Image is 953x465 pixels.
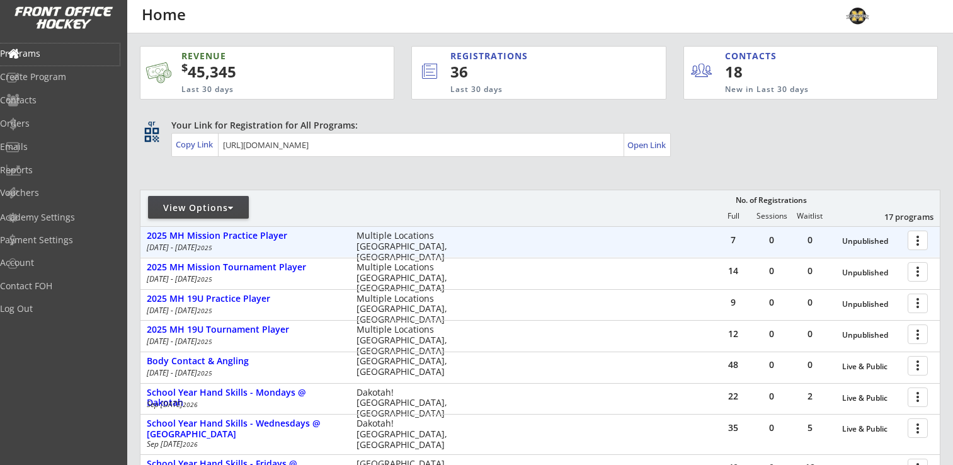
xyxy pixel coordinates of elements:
[790,212,828,221] div: Waitlist
[791,236,829,244] div: 0
[908,262,928,282] button: more_vert
[732,196,810,205] div: No. of Registrations
[791,360,829,369] div: 0
[147,418,343,440] div: School Year Hand Skills - Wednesdays @ [GEOGRAPHIC_DATA]
[908,387,928,407] button: more_vert
[725,84,879,95] div: New in Last 30 days
[842,331,901,340] div: Unpublished
[753,392,790,401] div: 0
[357,387,455,419] div: Dakotah! [GEOGRAPHIC_DATA], [GEOGRAPHIC_DATA]
[147,401,340,408] div: Sep [DATE]
[450,84,614,95] div: Last 30 days
[725,61,802,83] div: 18
[714,212,752,221] div: Full
[627,140,667,151] div: Open Link
[183,440,198,449] em: 2026
[142,125,161,144] button: qr_code
[197,275,212,284] em: 2025
[176,139,215,150] div: Copy Link
[144,119,159,127] div: qr
[714,236,752,244] div: 7
[147,440,340,448] div: Sep [DATE]
[908,294,928,313] button: more_vert
[450,61,624,83] div: 36
[147,262,343,273] div: 2025 MH Mission Tournament Player
[147,244,340,251] div: [DATE] - [DATE]
[908,356,928,376] button: more_vert
[197,306,212,315] em: 2025
[357,294,455,325] div: Multiple Locations [GEOGRAPHIC_DATA], [GEOGRAPHIC_DATA]
[183,400,198,409] em: 2026
[147,294,343,304] div: 2025 MH 19U Practice Player
[357,231,455,262] div: Multiple Locations [GEOGRAPHIC_DATA], [GEOGRAPHIC_DATA]
[357,262,455,294] div: Multiple Locations [GEOGRAPHIC_DATA], [GEOGRAPHIC_DATA]
[147,231,343,241] div: 2025 MH Mission Practice Player
[753,330,790,338] div: 0
[181,60,188,75] sup: $
[714,298,752,307] div: 9
[714,423,752,432] div: 35
[908,231,928,250] button: more_vert
[197,337,212,346] em: 2025
[842,300,901,309] div: Unpublished
[753,267,790,275] div: 0
[908,418,928,438] button: more_vert
[842,362,901,371] div: Live & Public
[908,324,928,344] button: more_vert
[147,307,340,314] div: [DATE] - [DATE]
[791,330,829,338] div: 0
[791,392,829,401] div: 2
[791,298,829,307] div: 0
[725,50,782,62] div: CONTACTS
[147,356,343,367] div: Body Contact & Angling
[842,237,901,246] div: Unpublished
[842,268,901,277] div: Unpublished
[357,356,455,377] div: [GEOGRAPHIC_DATA], [GEOGRAPHIC_DATA]
[714,267,752,275] div: 14
[714,392,752,401] div: 22
[171,119,901,132] div: Your Link for Registration for All Programs:
[357,324,455,356] div: Multiple Locations [GEOGRAPHIC_DATA], [GEOGRAPHIC_DATA]
[791,267,829,275] div: 0
[197,369,212,377] em: 2025
[627,136,667,154] a: Open Link
[753,423,790,432] div: 0
[753,360,790,369] div: 0
[753,298,790,307] div: 0
[450,50,608,62] div: REGISTRATIONS
[147,324,343,335] div: 2025 MH 19U Tournament Player
[181,61,355,83] div: 45,345
[147,338,340,345] div: [DATE] - [DATE]
[842,425,901,433] div: Live & Public
[181,50,334,62] div: REVENUE
[714,330,752,338] div: 12
[842,394,901,403] div: Live & Public
[714,360,752,369] div: 48
[791,423,829,432] div: 5
[147,369,340,377] div: [DATE] - [DATE]
[197,243,212,252] em: 2025
[868,211,933,222] div: 17 programs
[753,236,790,244] div: 0
[181,84,334,95] div: Last 30 days
[357,418,455,450] div: Dakotah! [GEOGRAPHIC_DATA], [GEOGRAPHIC_DATA]
[753,212,790,221] div: Sessions
[147,387,343,409] div: School Year Hand Skills - Mondays @ Dakotah
[148,202,249,214] div: View Options
[147,275,340,283] div: [DATE] - [DATE]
